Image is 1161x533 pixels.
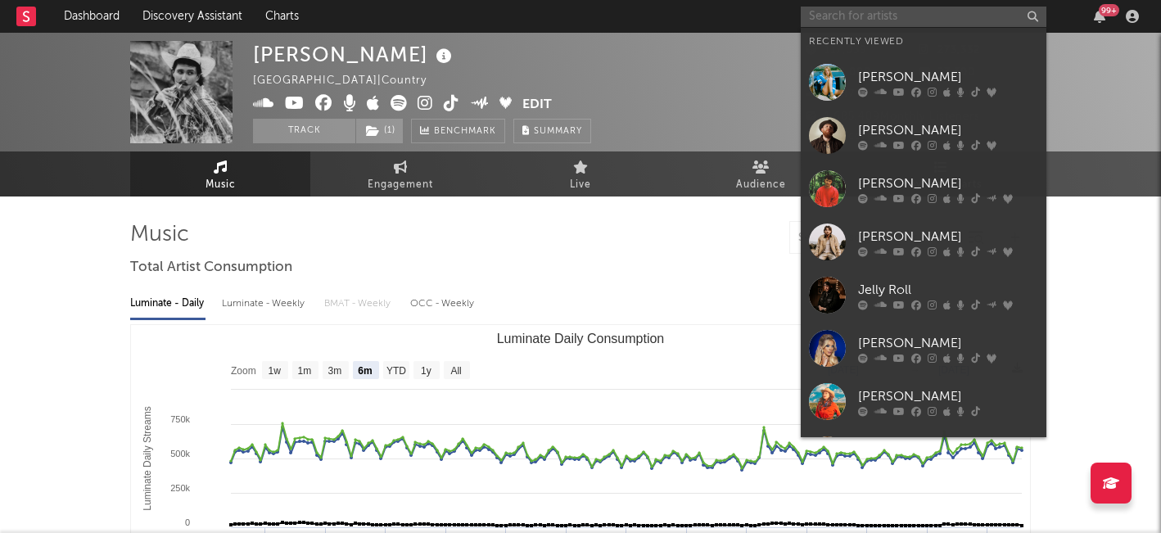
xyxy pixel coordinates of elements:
div: Recently Viewed [809,32,1038,52]
button: Summary [513,119,591,143]
div: Luminate - Daily [130,290,206,318]
button: Track [253,119,355,143]
div: [PERSON_NAME] [858,67,1038,87]
span: Summary [534,127,582,136]
span: Engagement [368,175,433,195]
text: 500k [170,449,190,458]
a: [PERSON_NAME] [801,215,1046,269]
a: Live [490,151,671,196]
a: [PERSON_NAME] [801,322,1046,375]
text: 250k [170,483,190,493]
div: 99 + [1099,4,1119,16]
a: [PERSON_NAME] [801,109,1046,162]
a: Engagement [310,151,490,196]
text: 6m [358,365,372,377]
a: Benchmark [411,119,505,143]
div: [GEOGRAPHIC_DATA] | Country [253,71,445,91]
text: 0 [185,517,190,527]
text: All [450,365,461,377]
button: Edit [522,95,552,115]
a: [PERSON_NAME] [801,375,1046,428]
text: 750k [170,414,190,424]
text: 3m [328,365,342,377]
text: 1w [269,365,282,377]
a: [PERSON_NAME] [801,162,1046,215]
div: [PERSON_NAME] [858,227,1038,246]
text: Zoom [231,365,256,377]
span: Total Artist Consumption [130,258,292,278]
a: Music [130,151,310,196]
span: ( 1 ) [355,119,404,143]
text: YTD [386,365,406,377]
text: 1m [298,365,312,377]
a: The Castellows [801,428,1046,481]
div: Luminate - Weekly [222,290,308,318]
span: Benchmark [434,122,496,142]
span: Audience [736,175,786,195]
div: Jelly Roll [858,280,1038,300]
span: Music [206,175,236,195]
button: (1) [356,119,403,143]
button: 99+ [1094,10,1105,23]
div: [PERSON_NAME] [858,174,1038,193]
input: Search by song name or URL [790,232,963,245]
div: [PERSON_NAME] [858,333,1038,353]
div: [PERSON_NAME] [858,386,1038,406]
div: [PERSON_NAME] [858,120,1038,140]
text: Luminate Daily Streams [142,406,153,510]
a: Jelly Roll [801,269,1046,322]
div: [PERSON_NAME] [253,41,456,68]
span: Live [570,175,591,195]
a: Audience [671,151,851,196]
input: Search for artists [801,7,1046,27]
text: Luminate Daily Consumption [497,332,665,346]
a: [PERSON_NAME] [801,56,1046,109]
text: 1y [421,365,431,377]
div: OCC - Weekly [410,290,476,318]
